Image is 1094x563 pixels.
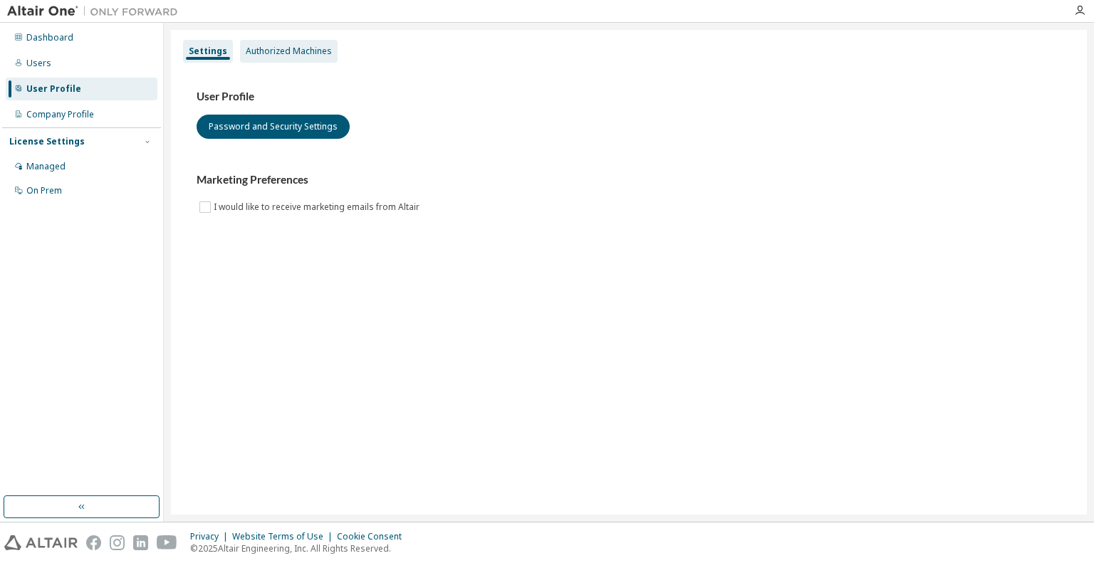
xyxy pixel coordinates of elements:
div: Managed [26,161,66,172]
img: altair_logo.svg [4,535,78,550]
div: Website Terms of Use [232,531,337,542]
img: facebook.svg [86,535,101,550]
img: youtube.svg [157,535,177,550]
div: Cookie Consent [337,531,410,542]
div: Dashboard [26,32,73,43]
button: Password and Security Settings [197,115,350,139]
div: On Prem [26,185,62,196]
img: instagram.svg [110,535,125,550]
label: I would like to receive marketing emails from Altair [214,199,422,216]
div: Privacy [190,531,232,542]
div: Authorized Machines [246,46,332,57]
div: License Settings [9,136,85,147]
img: Altair One [7,4,185,19]
h3: User Profile [197,90,1061,104]
img: linkedin.svg [133,535,148,550]
h3: Marketing Preferences [197,173,1061,187]
div: Users [26,58,51,69]
div: User Profile [26,83,81,95]
p: © 2025 Altair Engineering, Inc. All Rights Reserved. [190,542,410,554]
div: Settings [189,46,227,57]
div: Company Profile [26,109,94,120]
